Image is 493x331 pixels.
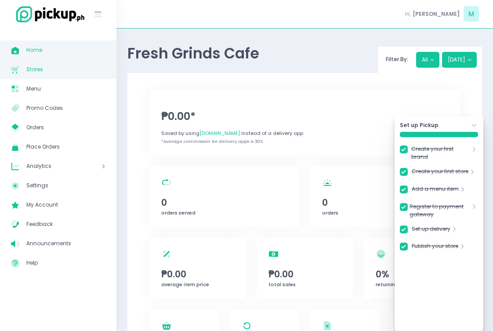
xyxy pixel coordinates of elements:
span: average item price [161,281,209,288]
span: My Account [26,199,105,211]
a: 0orders [310,167,460,227]
span: Hi, [405,10,411,18]
span: 0% [376,267,448,281]
a: Set up delivery [412,225,450,236]
a: 0%returning customers [364,238,460,299]
span: Announcements [26,238,105,249]
span: 0 [161,196,287,210]
span: orders [322,209,338,216]
a: Create your first brand [411,145,470,161]
span: Menu [26,83,105,95]
a: Add a menu item [412,185,459,196]
a: ₱0.00average item price [149,238,246,299]
span: ₱0.00* [161,109,448,124]
a: 0orders served [149,167,299,227]
span: ₱0.00 [161,267,234,281]
span: [PERSON_NAME] [413,10,460,18]
span: returning customers [376,281,427,288]
a: ₱0.00total sales [257,238,353,299]
span: Orders [26,122,105,133]
span: [DOMAIN_NAME] [199,130,240,137]
button: [DATE] [442,52,477,68]
span: Help [26,257,105,269]
a: Create your first store [412,167,468,178]
span: Settings [26,180,105,191]
span: *Average commission for delivery apps is 30% [161,138,263,144]
a: Register to payment gateway [410,203,470,218]
strong: Set up Pickup [400,121,439,130]
span: total sales [268,281,296,288]
button: All [416,52,439,68]
span: Home [26,44,105,56]
img: logo [11,5,86,24]
span: M [464,6,479,22]
span: orders served [161,209,196,216]
span: Place Orders [26,141,105,153]
span: Feedback [26,218,105,230]
span: Filter By: [383,55,411,63]
span: 0 [322,196,448,210]
span: Analytics [26,160,77,172]
a: Publish your store [412,242,458,253]
span: Promo Codes [26,102,105,114]
span: Stores [26,64,105,75]
span: Fresh Grinds Cafe [127,43,259,64]
div: Saved by using instead of a delivery app [161,130,448,137]
span: ₱0.00 [268,267,341,281]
